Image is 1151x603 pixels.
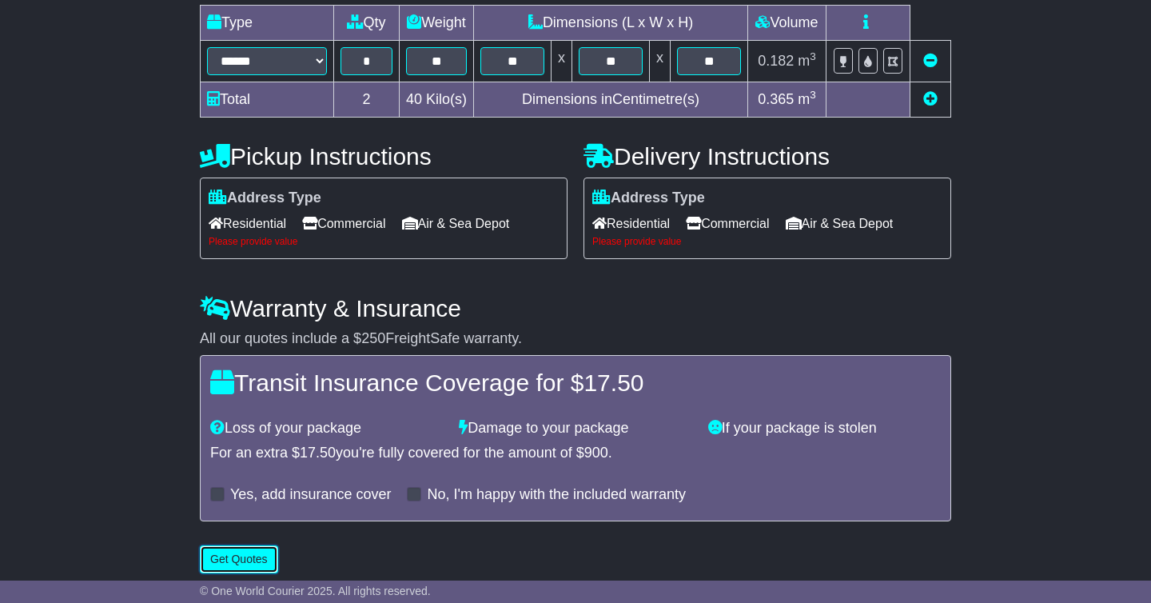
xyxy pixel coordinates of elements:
span: © One World Courier 2025. All rights reserved. [200,585,431,597]
a: Remove this item [923,53,938,69]
td: Dimensions in Centimetre(s) [474,82,748,118]
span: 40 [406,91,422,107]
div: For an extra $ you're fully covered for the amount of $ . [210,445,941,462]
span: Residential [209,211,286,236]
span: Commercial [686,211,769,236]
div: All our quotes include a $ FreightSafe warranty. [200,330,951,348]
sup: 3 [810,50,816,62]
span: Air & Sea Depot [402,211,510,236]
div: Please provide value [592,236,942,247]
div: Please provide value [209,236,559,247]
td: x [552,41,572,82]
label: Yes, add insurance cover [230,486,391,504]
h4: Pickup Instructions [200,143,568,170]
td: Total [201,82,334,118]
sup: 3 [810,89,816,101]
span: 900 [584,445,608,461]
td: x [650,41,671,82]
span: Residential [592,211,670,236]
td: Qty [334,6,400,41]
a: Add new item [923,91,938,107]
div: Damage to your package [451,420,699,437]
label: Address Type [592,190,705,207]
td: 2 [334,82,400,118]
span: 0.182 [758,53,794,69]
div: Loss of your package [202,420,451,437]
span: m [798,53,816,69]
h4: Delivery Instructions [583,143,951,170]
div: If your package is stolen [700,420,949,437]
td: Volume [748,6,826,41]
h4: Transit Insurance Coverage for $ [210,369,941,396]
button: Get Quotes [200,545,278,573]
span: m [798,91,816,107]
span: 17.50 [583,369,643,396]
label: No, I'm happy with the included warranty [427,486,686,504]
span: 0.365 [758,91,794,107]
span: Commercial [302,211,385,236]
td: Weight [400,6,474,41]
td: Dimensions (L x W x H) [474,6,748,41]
span: 17.50 [300,445,336,461]
span: Air & Sea Depot [786,211,894,236]
span: 250 [361,330,385,346]
td: Kilo(s) [400,82,474,118]
h4: Warranty & Insurance [200,295,951,321]
td: Type [201,6,334,41]
label: Address Type [209,190,321,207]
